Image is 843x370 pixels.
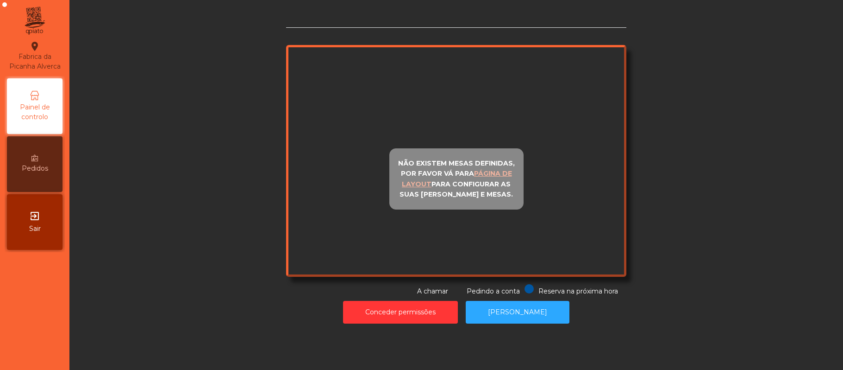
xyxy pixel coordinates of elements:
[343,301,458,324] button: Conceder permissões
[538,287,618,295] span: Reserva na próxima hora
[393,158,519,200] p: Não existem mesas definidas, por favor vá para para configurar as suas [PERSON_NAME] e mesas.
[22,164,48,173] span: Pedidos
[29,224,41,234] span: Sair
[9,102,60,122] span: Painel de controlo
[402,169,512,188] u: página de layout
[467,287,520,295] span: Pedindo a conta
[23,5,46,37] img: qpiato
[417,287,448,295] span: A chamar
[7,41,62,71] div: Fabrica da Picanha Alverca
[29,41,40,52] i: location_on
[466,301,569,324] button: [PERSON_NAME]
[29,211,40,222] i: exit_to_app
